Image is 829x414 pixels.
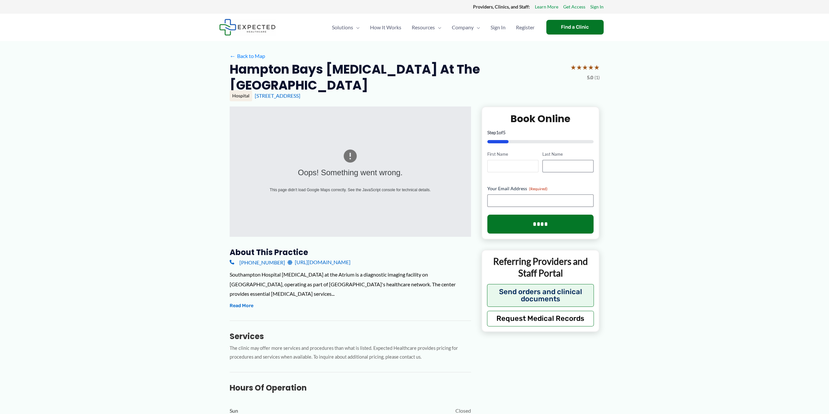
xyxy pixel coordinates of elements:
[516,16,535,39] span: Register
[587,73,593,82] span: 5.0
[594,61,600,73] span: ★
[473,4,530,9] strong: Providers, Clinics, and Staff:
[255,93,300,99] a: [STREET_ADDRESS]
[570,61,576,73] span: ★
[563,3,585,11] a: Get Access
[496,130,499,135] span: 1
[487,151,538,157] label: First Name
[529,186,548,191] span: (Required)
[219,19,276,36] img: Expected Healthcare Logo - side, dark font, small
[230,302,253,310] button: Read More
[503,130,506,135] span: 5
[407,16,447,39] a: ResourcesMenu Toggle
[452,16,474,39] span: Company
[491,16,506,39] span: Sign In
[594,73,600,82] span: (1)
[447,16,485,39] a: CompanyMenu Toggle
[588,61,594,73] span: ★
[546,20,604,35] a: Find a Clinic
[511,16,540,39] a: Register
[230,270,471,299] div: Southampton Hospital [MEDICAL_DATA] at the Atrium is a diagnostic imaging facility on [GEOGRAPHIC...
[230,257,285,267] a: [PHONE_NUMBER]
[487,185,594,192] label: Your Email Address
[370,16,401,39] span: How It Works
[230,331,471,341] h3: Services
[353,16,360,39] span: Menu Toggle
[487,255,594,279] p: Referring Providers and Staff Portal
[230,383,471,393] h3: Hours of Operation
[230,247,471,257] h3: About this practice
[288,257,350,267] a: [URL][DOMAIN_NAME]
[230,51,265,61] a: ←Back to Map
[230,90,252,101] div: Hospital
[487,112,594,125] h2: Book Online
[487,311,594,326] button: Request Medical Records
[535,3,558,11] a: Learn More
[255,165,445,180] div: Oops! Something went wrong.
[255,186,445,193] div: This page didn't load Google Maps correctly. See the JavaScript console for technical details.
[327,16,540,39] nav: Primary Site Navigation
[582,61,588,73] span: ★
[230,61,565,93] h2: Hampton Bays [MEDICAL_DATA] at the [GEOGRAPHIC_DATA]
[412,16,435,39] span: Resources
[230,344,471,362] p: The clinic may offer more services and procedures than what is listed. Expected Healthcare provid...
[327,16,365,39] a: SolutionsMenu Toggle
[542,151,593,157] label: Last Name
[487,130,594,135] p: Step of
[576,61,582,73] span: ★
[332,16,353,39] span: Solutions
[485,16,511,39] a: Sign In
[365,16,407,39] a: How It Works
[230,53,236,59] span: ←
[487,284,594,307] button: Send orders and clinical documents
[435,16,441,39] span: Menu Toggle
[590,3,604,11] a: Sign In
[474,16,480,39] span: Menu Toggle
